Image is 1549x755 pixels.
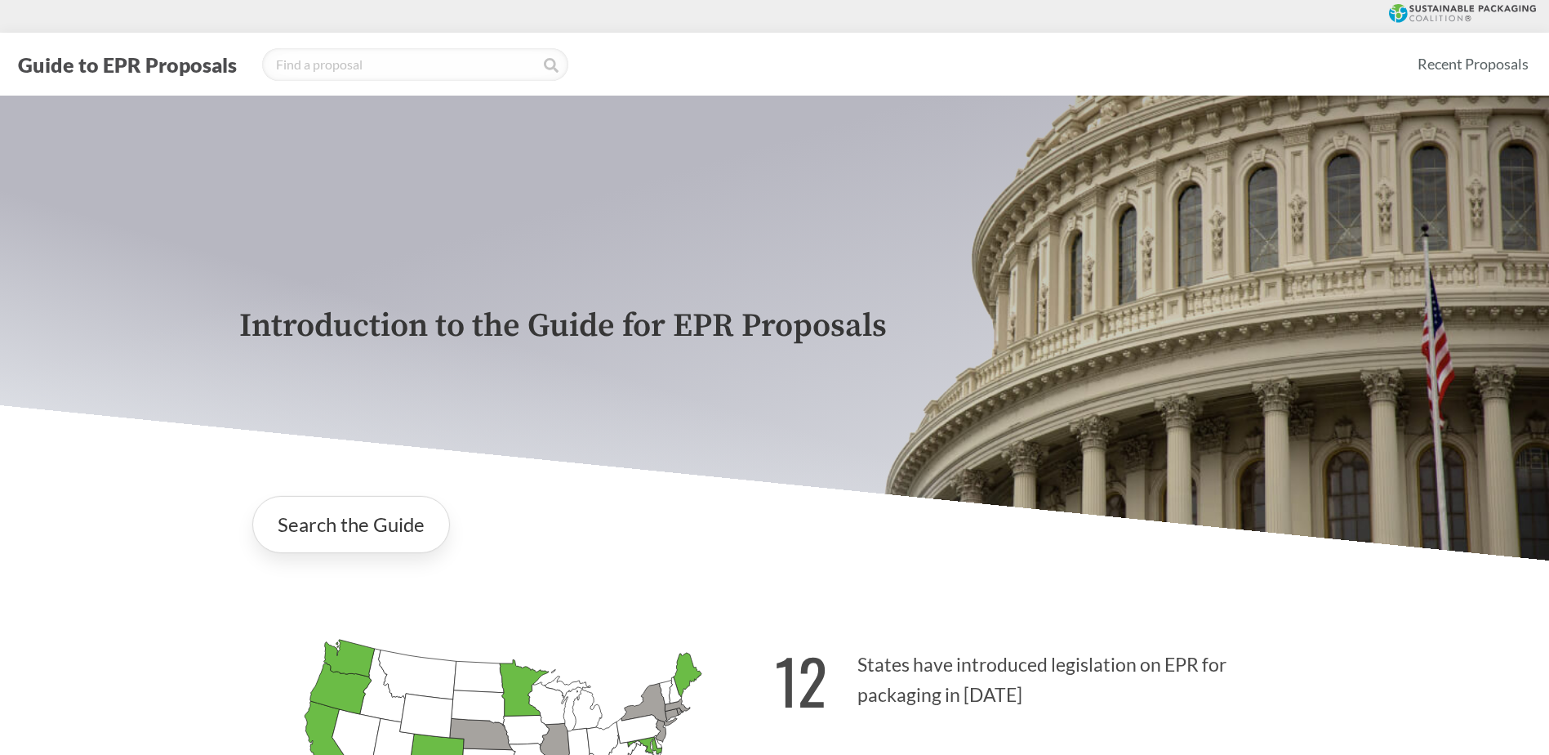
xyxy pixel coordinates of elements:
[13,51,242,78] button: Guide to EPR Proposals
[252,496,450,553] a: Search the Guide
[262,48,568,81] input: Find a proposal
[1410,46,1536,83] a: Recent Proposals
[239,308,1311,345] p: Introduction to the Guide for EPR Proposals
[775,635,827,726] strong: 12
[775,625,1311,726] p: States have introduced legislation on EPR for packaging in [DATE]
